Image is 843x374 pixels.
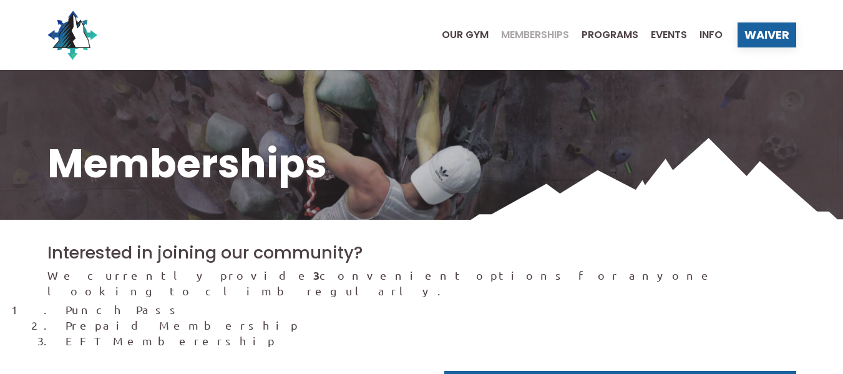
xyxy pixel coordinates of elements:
span: Waiver [744,29,789,41]
span: Info [699,30,723,40]
a: Memberships [489,30,569,40]
p: We currently provide convenient options for anyone looking to climb regularly. [47,267,796,298]
h2: Interested in joining our community? [47,241,796,265]
a: Info [687,30,723,40]
li: Punch Pass [66,302,796,317]
span: Programs [582,30,638,40]
a: Waiver [738,22,796,47]
span: Our Gym [442,30,489,40]
span: Memberships [501,30,569,40]
img: North Wall Logo [47,10,97,60]
strong: 3 [313,268,319,282]
a: Events [638,30,687,40]
li: EFT Memberership [66,333,796,348]
li: Prepaid Membership [66,317,796,333]
a: Our Gym [429,30,489,40]
span: Events [651,30,687,40]
a: Programs [569,30,638,40]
